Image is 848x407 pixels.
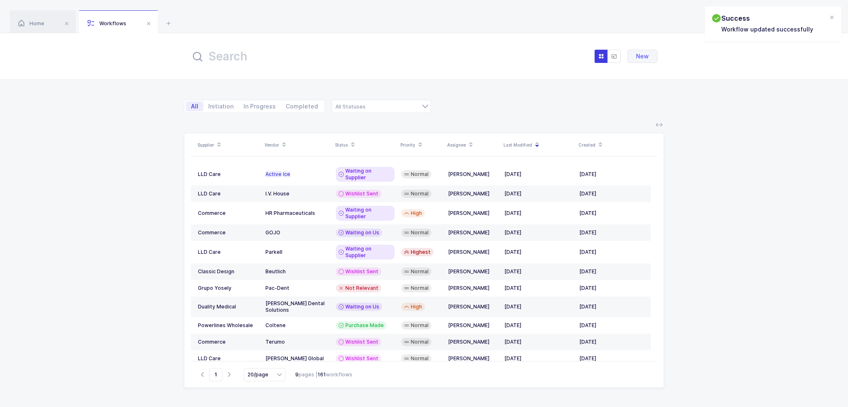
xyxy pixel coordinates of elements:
input: Search [190,46,373,66]
span: Home [18,20,44,26]
span: Completed [286,104,318,109]
p: Workflow updated successfully [721,25,813,34]
h2: Success [721,13,813,23]
span: Initiation [208,104,234,109]
button: New [627,50,658,63]
span: All [191,104,198,109]
span: New [636,53,649,60]
span: Workflows [87,20,126,26]
span: In Progress [243,104,276,109]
